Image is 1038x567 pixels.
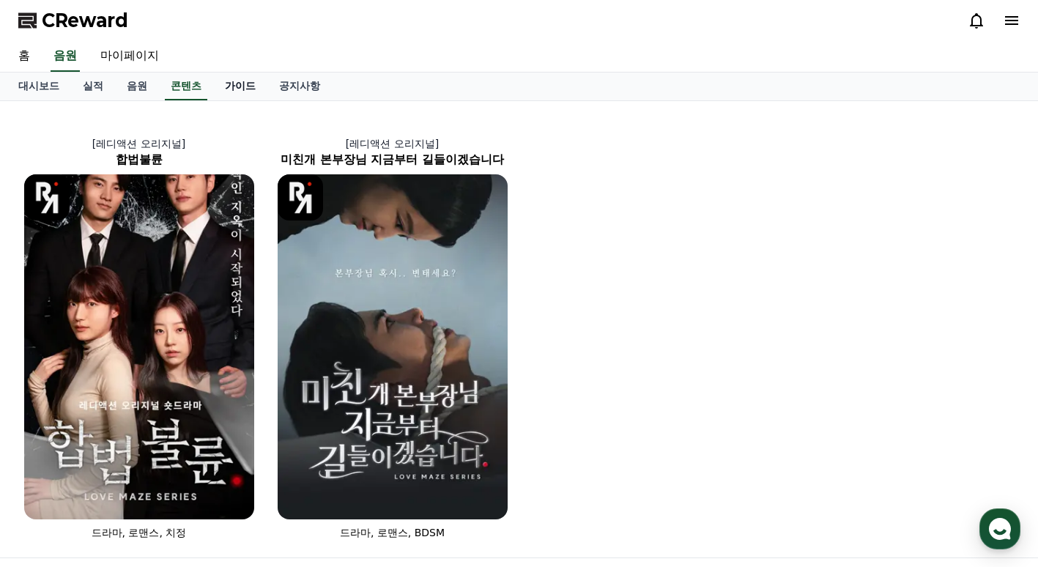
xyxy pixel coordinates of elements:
a: 콘텐츠 [165,73,207,100]
a: 대화 [97,445,189,482]
a: 공지사항 [267,73,332,100]
a: CReward [18,9,128,32]
a: 가이드 [213,73,267,100]
span: CReward [42,9,128,32]
p: [레디액션 오리지널] [266,136,519,151]
span: 드라마, 로맨스, BDSM [340,527,445,538]
h2: 합법불륜 [12,151,266,168]
img: [object Object] Logo [278,174,324,220]
a: 음원 [115,73,159,100]
img: 미친개 본부장님 지금부터 길들이겠습니다 [278,174,508,519]
a: 음원 [51,41,80,72]
img: [object Object] Logo [24,174,70,220]
a: 설정 [189,445,281,482]
a: 실적 [71,73,115,100]
a: 대시보드 [7,73,71,100]
span: 홈 [46,467,55,479]
a: 홈 [7,41,42,72]
span: 드라마, 로맨스, 치정 [92,527,187,538]
span: 설정 [226,467,244,479]
span: 대화 [134,468,152,480]
p: [레디액션 오리지널] [12,136,266,151]
a: [레디액션 오리지널] 미친개 본부장님 지금부터 길들이겠습니다 미친개 본부장님 지금부터 길들이겠습니다 [object Object] Logo 드라마, 로맨스, BDSM [266,125,519,552]
a: 마이페이지 [89,41,171,72]
img: 합법불륜 [24,174,254,519]
a: [레디액션 오리지널] 합법불륜 합법불륜 [object Object] Logo 드라마, 로맨스, 치정 [12,125,266,552]
a: 홈 [4,445,97,482]
h2: 미친개 본부장님 지금부터 길들이겠습니다 [266,151,519,168]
